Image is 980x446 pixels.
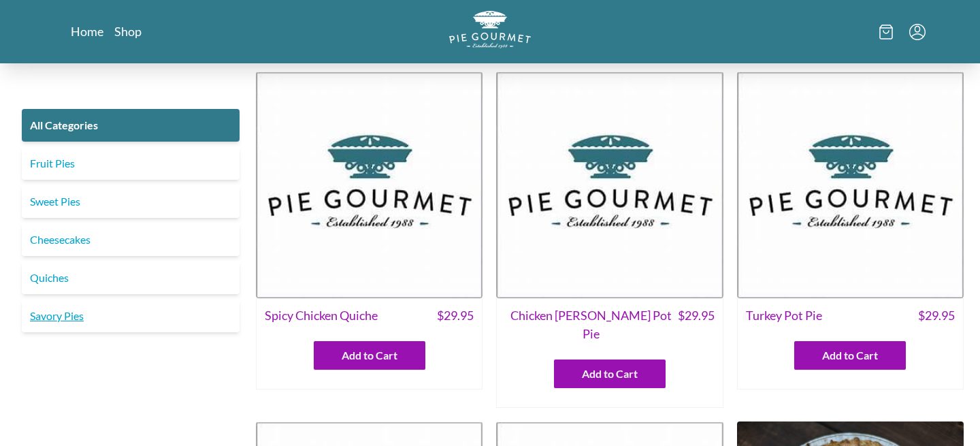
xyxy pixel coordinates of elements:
[918,306,955,325] span: $ 29.95
[22,185,240,218] a: Sweet Pies
[22,223,240,256] a: Cheesecakes
[794,341,906,370] button: Add to Cart
[114,23,142,39] a: Shop
[909,24,926,40] button: Menu
[505,306,677,343] span: Chicken [PERSON_NAME] Pot Pie
[554,360,666,388] button: Add to Cart
[678,306,715,343] span: $ 29.95
[314,341,425,370] button: Add to Cart
[449,11,531,48] img: logo
[71,23,103,39] a: Home
[449,11,531,52] a: Logo
[265,306,378,325] span: Spicy Chicken Quiche
[737,71,964,298] img: Turkey Pot Pie
[22,300,240,332] a: Savory Pies
[582,366,638,382] span: Add to Cart
[22,261,240,294] a: Quiches
[22,147,240,180] a: Fruit Pies
[496,71,723,298] img: Chicken Curry Pot Pie
[22,109,240,142] a: All Categories
[342,347,397,364] span: Add to Cart
[256,71,483,298] img: Spicy Chicken Quiche
[437,306,474,325] span: $ 29.95
[746,306,822,325] span: Turkey Pot Pie
[822,347,878,364] span: Add to Cart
